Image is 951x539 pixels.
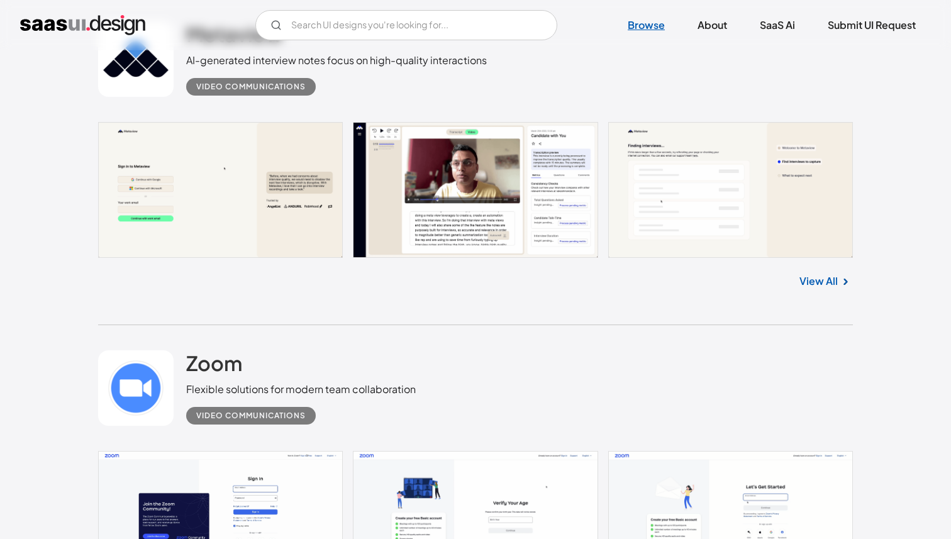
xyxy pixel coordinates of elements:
a: home [20,15,145,35]
div: Video Communications [196,408,306,423]
a: About [682,11,742,39]
a: SaaS Ai [745,11,810,39]
a: Browse [613,11,680,39]
form: Email Form [255,10,557,40]
div: Flexible solutions for modern team collaboration [186,382,416,397]
input: Search UI designs you're looking for... [255,10,557,40]
a: View All [799,274,838,289]
div: Video Communications [196,79,306,94]
a: Submit UI Request [813,11,931,39]
a: Zoom [186,350,242,382]
div: AI-generated interview notes focus on high-quality interactions [186,53,487,68]
h2: Zoom [186,350,242,375]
